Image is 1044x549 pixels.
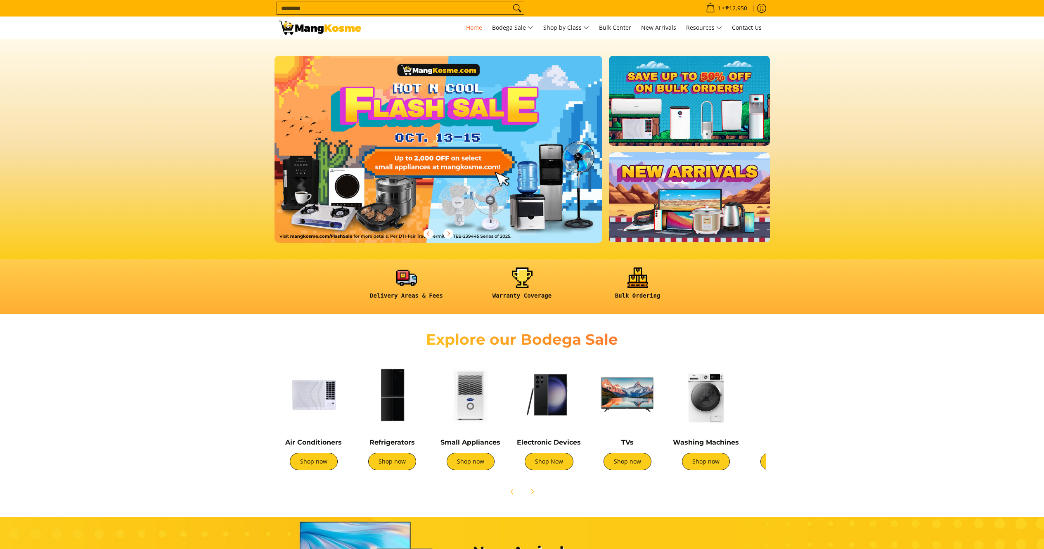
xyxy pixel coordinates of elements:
img: Washing Machines [671,360,741,430]
a: Shop now [368,453,416,470]
span: New Arrivals [641,24,676,31]
span: • [703,4,750,13]
span: Shop by Class [543,23,589,33]
a: <h6><strong>Delivery Areas & Fees</strong></h6> [353,267,460,306]
a: <h6><strong>Bulk Ordering</strong></h6> [584,267,691,306]
a: Shop now [447,453,495,470]
a: Shop now [682,453,730,470]
button: Next [523,483,541,501]
a: TVs [621,438,634,446]
a: Bodega Sale [488,17,537,39]
span: Bulk Center [599,24,631,31]
a: Shop now [760,453,808,470]
button: Search [511,2,524,14]
a: Contact Us [728,17,766,39]
img: Cookers [749,360,819,430]
img: Refrigerators [357,360,427,430]
a: Shop now [290,453,338,470]
span: 1 [716,5,722,11]
a: Air Conditioners [285,438,342,446]
a: Shop now [604,453,651,470]
a: Refrigerators [369,438,415,446]
a: Washing Machines [673,438,739,446]
span: Contact Us [732,24,762,31]
a: Shop Now [525,453,573,470]
a: More [275,56,629,256]
button: Next [439,225,457,243]
img: Electronic Devices [514,360,584,430]
nav: Main Menu [369,17,766,39]
img: Mang Kosme: Your Home Appliances Warehouse Sale Partner! [279,21,361,35]
a: Small Appliances [440,438,500,446]
img: TVs [592,360,663,430]
a: Electronic Devices [517,438,581,446]
h2: Explore our Bodega Sale [402,330,642,349]
button: Previous [419,225,438,243]
img: Air Conditioners [279,360,349,430]
a: Home [462,17,486,39]
span: Resources [686,23,722,33]
span: ₱12,950 [724,5,748,11]
button: Previous [503,483,521,501]
a: <h6><strong>Warranty Coverage</strong></h6> [469,267,576,306]
a: Shop by Class [539,17,593,39]
span: Home [466,24,482,31]
a: Resources [682,17,726,39]
a: Bulk Center [595,17,635,39]
span: Bodega Sale [492,23,533,33]
img: Small Appliances [436,360,506,430]
a: New Arrivals [637,17,680,39]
